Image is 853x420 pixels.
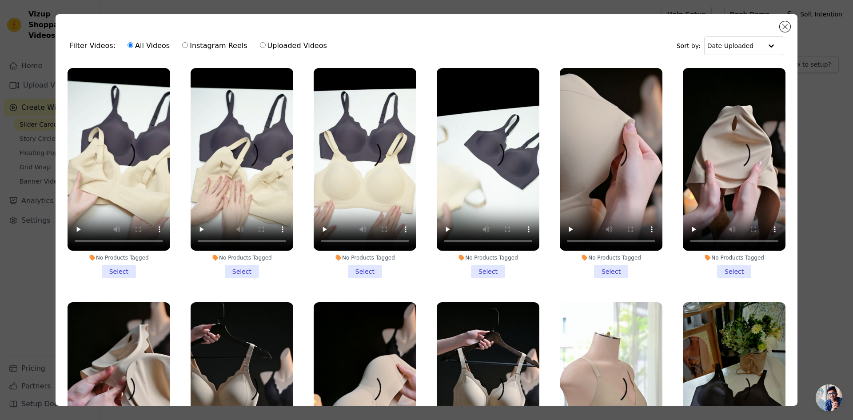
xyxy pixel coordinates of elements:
[780,21,790,32] button: Close modal
[437,254,539,261] div: No Products Tagged
[683,254,785,261] div: No Products Tagged
[182,40,247,52] label: Instagram Reels
[70,36,332,56] div: Filter Videos:
[677,36,784,55] div: Sort by:
[259,40,327,52] label: Uploaded Videos
[314,254,416,261] div: No Products Tagged
[560,254,662,261] div: No Products Tagged
[127,40,170,52] label: All Videos
[816,384,842,411] div: 开放式聊天
[68,254,170,261] div: No Products Tagged
[191,254,293,261] div: No Products Tagged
